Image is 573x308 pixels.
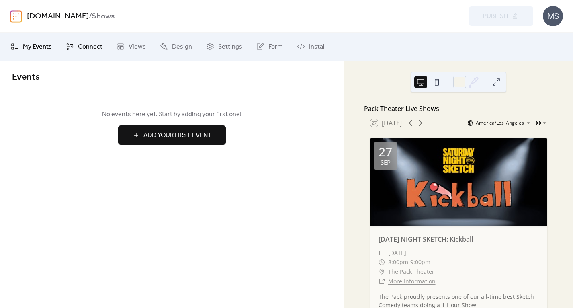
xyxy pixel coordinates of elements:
[12,110,332,119] span: No events here yet. Start by adding your first one!
[27,9,89,24] a: [DOMAIN_NAME]
[388,267,434,277] span: The Pack Theater
[388,257,408,267] span: 8:00pm
[381,160,391,166] div: Sep
[5,36,58,57] a: My Events
[291,36,332,57] a: Install
[250,36,289,57] a: Form
[410,257,430,267] span: 9:00pm
[388,277,436,285] a: More Information
[388,248,406,258] span: [DATE]
[309,42,325,52] span: Install
[118,125,226,145] button: Add Your First Event
[379,146,392,158] div: 27
[89,9,92,24] b: /
[23,42,52,52] span: My Events
[143,131,212,140] span: Add Your First Event
[10,10,22,23] img: logo
[154,36,198,57] a: Design
[200,36,248,57] a: Settings
[111,36,152,57] a: Views
[218,42,242,52] span: Settings
[379,248,385,258] div: ​
[408,257,410,267] span: -
[60,36,108,57] a: Connect
[379,235,473,244] a: [DATE] NIGHT SKETCH: Kickball
[268,42,283,52] span: Form
[543,6,563,26] div: MS
[172,42,192,52] span: Design
[12,68,40,86] span: Events
[379,277,385,286] div: ​
[379,257,385,267] div: ​
[92,9,115,24] b: Shows
[379,267,385,277] div: ​
[129,42,146,52] span: Views
[364,104,553,113] div: Pack Theater Live Shows
[78,42,102,52] span: Connect
[12,125,332,145] a: Add Your First Event
[476,121,524,125] span: America/Los_Angeles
